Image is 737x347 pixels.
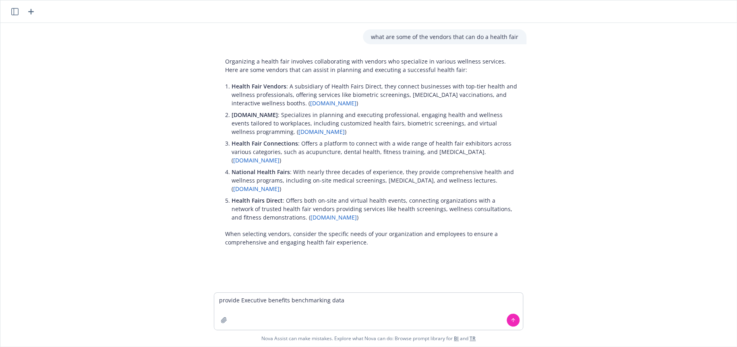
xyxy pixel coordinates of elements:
a: [DOMAIN_NAME] [298,128,345,136]
span: Health Fair Connections [232,140,298,147]
p: : Offers a platform to connect with a wide range of health fair exhibitors across various categor... [232,139,518,164]
p: Organizing a health fair involves collaborating with vendors who specialize in various wellness s... [225,57,518,74]
a: [DOMAIN_NAME] [233,156,279,164]
span: National Health Fairs [232,168,290,176]
a: BI [454,335,459,342]
textarea: provide Executive benefits benchmarking data [214,293,523,330]
a: TR [470,335,476,342]
a: [DOMAIN_NAME] [310,99,356,107]
p: : Specializes in planning and executing professional, engaging health and wellness events tailore... [232,111,518,136]
a: [DOMAIN_NAME] [233,185,279,193]
p: : With nearly three decades of experience, they provide comprehensive health and wellness program... [232,168,518,193]
p: : Offers both on-site and virtual health events, connecting organizations with a network of trust... [232,196,518,222]
p: what are some of the vendors that can do a health fair [371,33,518,41]
span: Health Fairs Direct [232,197,283,204]
p: : A subsidiary of Health Fairs Direct, they connect businesses with top-tier health and wellness ... [232,82,518,107]
p: When selecting vendors, consider the specific needs of your organization and employees to ensure ... [225,230,518,246]
span: [DOMAIN_NAME] [232,111,278,119]
span: Health Fair Vendors [232,82,286,90]
span: Nova Assist can make mistakes. Explore what Nova can do: Browse prompt library for and [261,330,476,347]
a: [DOMAIN_NAME] [311,214,357,221]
